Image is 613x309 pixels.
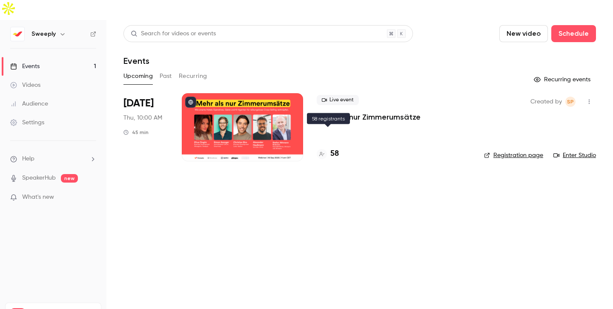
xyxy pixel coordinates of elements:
[11,27,24,41] img: Sweeply
[123,69,153,83] button: Upcoming
[553,151,596,160] a: Enter Studio
[530,97,562,107] span: Created by
[499,25,548,42] button: New video
[10,100,48,108] div: Audience
[32,30,56,38] h6: Sweeply
[317,95,359,105] span: Live event
[565,97,576,107] span: Sweeply Partnerships
[10,81,40,89] div: Videos
[317,148,339,160] a: 58
[10,154,96,163] li: help-dropdown-opener
[317,112,421,122] a: Mehr als nur Zimmerumsätze
[551,25,596,42] button: Schedule
[123,129,149,136] div: 45 min
[131,29,216,38] div: Search for videos or events
[22,174,56,183] a: SpeakerHub
[123,93,168,161] div: Sep 18 Thu, 11:00 AM (Europe/Berlin)
[123,97,154,110] span: [DATE]
[61,174,78,183] span: new
[179,69,207,83] button: Recurring
[10,118,44,127] div: Settings
[22,154,34,163] span: Help
[530,73,596,86] button: Recurring events
[484,151,543,160] a: Registration page
[10,62,40,71] div: Events
[123,56,149,66] h1: Events
[330,148,339,160] h4: 58
[160,69,172,83] button: Past
[123,114,162,122] span: Thu, 10:00 AM
[86,194,96,201] iframe: Noticeable Trigger
[567,97,574,107] span: SP
[22,193,54,202] span: What's new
